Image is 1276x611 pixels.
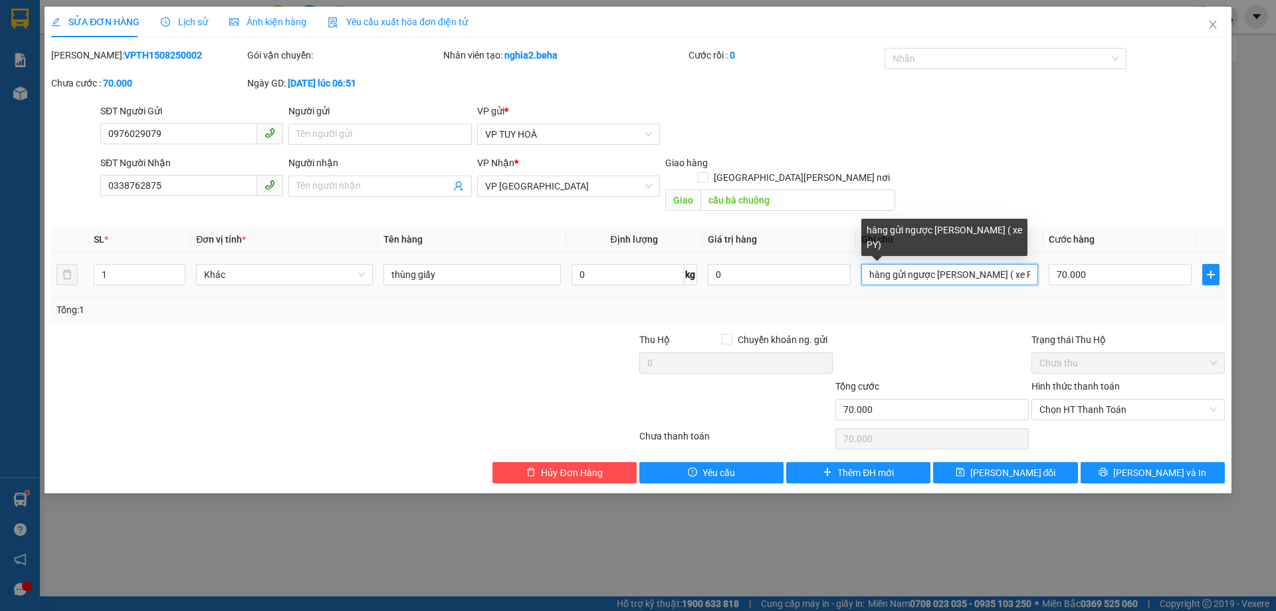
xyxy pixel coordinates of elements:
span: Thời gian : - Nhân viên nhận hàng : [50,22,352,51]
span: printer [1099,467,1108,478]
div: Người nhận [288,156,471,170]
span: Yêu cầu xuất hóa đơn điện tử [328,17,468,27]
button: Close [1194,7,1231,44]
span: Đơn vị tính [196,234,246,245]
button: delete [56,264,78,285]
input: VD: Bàn, Ghế [383,264,560,285]
div: Trạng thái Thu Hộ [1031,332,1225,347]
b: 70.000 [103,78,132,88]
span: user-add [453,181,464,191]
span: kg [684,264,697,285]
span: Cước hàng [1049,234,1095,245]
span: edit [51,17,60,27]
button: printer[PERSON_NAME] và In [1081,462,1225,483]
b: [DATE] lúc 06:51 [288,78,356,88]
span: Chuyển khoản ng. gửi [732,332,833,347]
span: SỬA ĐƠN HÀNG [51,17,140,27]
span: VP TUY HOÀ [485,124,652,144]
span: save [956,467,965,478]
span: [GEOGRAPHIC_DATA][PERSON_NAME] nơi [708,170,895,185]
th: Ghi chú [856,227,1043,253]
button: exclamation-circleYêu cầu [639,462,784,483]
span: Thu Hộ [639,334,670,345]
span: Chưa thu [1039,353,1217,373]
div: hàng gửi ngược [PERSON_NAME] ( xe PY) [861,219,1027,256]
div: Gói vận chuyển: [247,48,441,62]
button: save[PERSON_NAME] đổi [933,462,1077,483]
span: phone [265,180,275,190]
div: Chưa cước : [51,76,245,90]
span: Thêm ĐH mới [837,465,894,480]
span: Yêu cầu [702,465,735,480]
button: deleteHủy Đơn Hàng [492,462,637,483]
span: clock-circle [161,17,170,27]
span: delete [526,467,536,478]
span: Hủy Đơn Hàng [541,465,602,480]
label: Hình thức thanh toán [1031,381,1120,392]
span: Giao [665,189,700,211]
div: Tổng: 1 [56,303,492,317]
span: exclamation-circle [688,467,697,478]
span: Giá trị hàng [708,234,757,245]
span: Lịch sử [161,17,208,27]
span: Tổng cước [835,381,879,392]
span: Chọn HT Thanh Toán [1039,400,1217,420]
b: 0 [730,50,735,61]
div: [PERSON_NAME]: [51,48,245,62]
span: Ảnh kiện hàng [229,17,306,27]
div: Nhân viên tạo: [443,48,686,62]
button: plusThêm ĐH mới [786,462,930,483]
div: Người gửi [288,104,471,118]
b: VPTH1508250002 [124,50,202,61]
span: plus [1203,269,1219,280]
img: icon [328,17,338,28]
span: Định lượng [611,234,658,245]
div: SĐT Người Gửi [100,104,283,118]
span: [PERSON_NAME] [PERSON_NAME] [95,37,306,51]
span: VP Nhận [477,158,514,168]
div: Cước rồi : [689,48,882,62]
b: nghia2.beha [504,50,558,61]
span: [PERSON_NAME] đổi [970,465,1056,480]
input: Dọc đường [700,189,895,211]
span: close [1208,19,1218,30]
span: SL [94,234,104,245]
input: Ghi Chú [861,264,1038,285]
span: Giao hàng [665,158,708,168]
span: Khác [204,265,365,285]
div: VP gửi [477,104,660,118]
button: plus [1202,264,1220,285]
span: phone [265,128,275,138]
span: picture [229,17,239,27]
div: Ngày GD: [247,76,441,90]
div: Chưa thanh toán [638,429,834,452]
span: 06:41:21 [DATE] [116,22,211,36]
span: [PERSON_NAME] và In [1113,465,1206,480]
div: SĐT Người Nhận [100,156,283,170]
span: Tên hàng [383,234,423,245]
span: VP ĐẮK LẮK [485,176,652,196]
span: plus [823,467,832,478]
